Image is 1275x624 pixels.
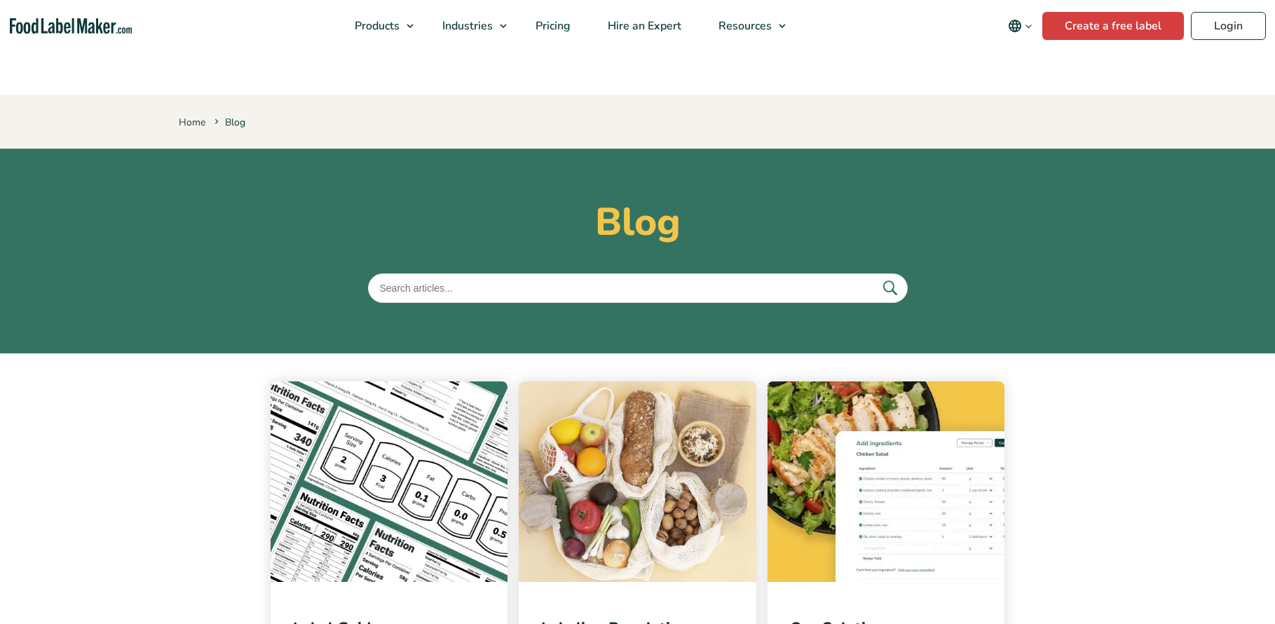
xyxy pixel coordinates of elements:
[271,381,508,582] img: different formats of nutrition facts labels
[10,18,132,34] a: Food Label Maker homepage
[368,273,908,303] input: Search articles...
[350,18,401,34] span: Products
[179,116,205,129] a: Home
[604,18,683,34] span: Hire an Expert
[519,381,756,582] img: various healthy food items
[714,18,773,34] span: Resources
[1191,12,1266,40] a: Login
[438,18,494,34] span: Industries
[179,199,1097,245] h1: Blog
[998,12,1042,40] button: Change language
[531,18,572,34] span: Pricing
[1042,12,1184,40] a: Create a free label
[212,116,245,129] span: Blog
[768,381,1005,582] img: recipe showing ingredients and quantities of a chicken salad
